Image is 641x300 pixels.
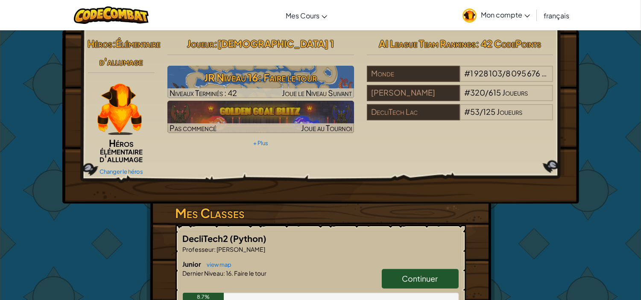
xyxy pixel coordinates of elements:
[100,137,143,164] span: Héros élémentaire d'allumage
[367,74,553,84] a: Monde#1 928 103/8 095 676Joueurs
[470,107,480,117] span: 53
[225,269,234,277] span: 16.
[170,88,237,98] span: Niveaux Terminés : 42
[167,66,354,98] a: Joue le Niveau Suivant
[367,112,553,122] a: DecliTech Lac#53/125Joueurs
[113,38,116,50] span: :
[176,204,466,223] h3: Mes Classes
[216,245,266,253] span: [PERSON_NAME]
[183,245,214,253] span: Professeur
[539,4,574,27] a: français
[402,274,438,283] span: Continuer
[281,4,331,27] a: Mes Cours
[74,6,149,24] img: CodeCombat logo
[464,68,470,78] span: #
[301,123,352,133] span: Joue au Tournoi
[88,38,113,50] span: Héros
[502,68,506,78] span: /
[214,245,216,253] span: :
[462,9,477,23] img: avatar
[170,123,217,133] span: Pas commencé
[234,269,267,277] span: Faire le tour
[506,68,540,78] span: 8 095 676
[480,107,483,117] span: /
[183,233,230,244] span: DecliTech2
[476,38,541,50] span: : 42 CodePoints
[167,101,354,133] img: Golden Goal
[458,2,534,29] a: Mon compte
[464,87,470,97] span: #
[367,85,460,101] div: [PERSON_NAME]
[167,101,354,133] a: Pas commencéJoue au Tournoi
[367,93,553,103] a: [PERSON_NAME]#320/615Joueurs
[367,66,460,82] div: Monde
[167,66,354,98] img: JR Niveau 16: Faire le tour
[203,261,232,268] a: view map
[489,87,501,97] span: 615
[470,87,485,97] span: 320
[224,269,225,277] span: :
[167,68,354,87] h3: JR Niveau 16: Faire le tour
[183,260,203,268] span: Junior
[187,38,214,50] span: Joueur
[367,104,460,120] div: DecliTech Lac
[544,11,569,20] span: français
[483,107,495,117] span: 125
[286,11,319,20] span: Mes Cours
[100,38,160,67] span: Élémentaire d'allumage
[497,107,522,117] span: Joueurs
[282,88,352,98] span: Joue le Niveau Suivant
[217,38,334,50] span: [DEMOGRAPHIC_DATA] 1
[97,84,142,135] img: KindlingElementalPaperDoll.png
[502,87,528,97] span: Joueurs
[470,68,502,78] span: 1 928 103
[214,38,217,50] span: :
[100,168,143,175] a: Changer le héros
[485,87,489,97] span: /
[464,107,470,117] span: #
[379,38,476,50] span: AI League Team Rankings
[481,10,530,19] span: Mon compte
[183,269,224,277] span: Dernier Niveau
[230,233,267,244] span: (Python)
[253,140,268,146] a: + Plus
